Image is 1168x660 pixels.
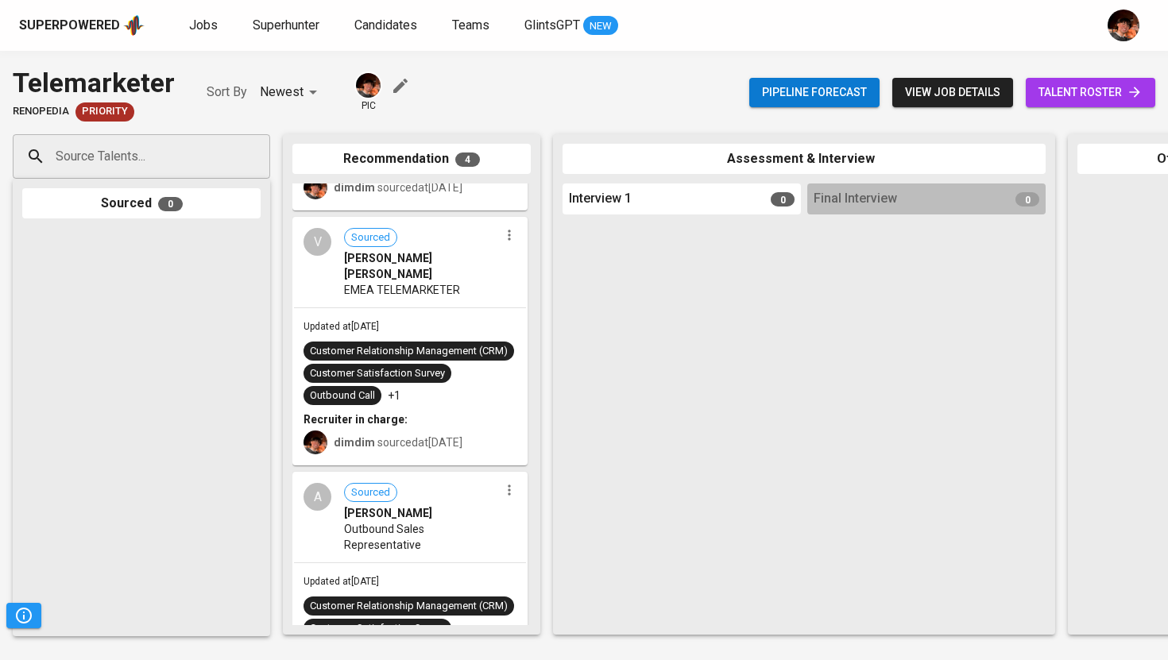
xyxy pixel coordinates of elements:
button: Pipeline Triggers [6,603,41,628]
span: EMEA TELEMARKETER [344,282,460,298]
span: NEW [583,18,618,34]
p: Sort By [207,83,247,102]
span: Superhunter [253,17,319,33]
div: Newest [260,78,323,107]
span: sourced at [DATE] [334,181,462,194]
p: Newest [260,83,304,102]
span: renopedia [13,104,69,119]
a: Teams [452,16,493,36]
div: A [304,483,331,511]
span: sourced at [DATE] [334,436,462,449]
span: Pipeline forecast [762,83,867,102]
a: Candidates [354,16,420,36]
a: Jobs [189,16,221,36]
div: pic [354,71,382,113]
img: app logo [123,14,145,37]
span: 4 [455,152,480,167]
b: dimdim [334,181,375,194]
div: Superpowered [19,17,120,35]
img: diemas@glints.com [304,176,327,199]
span: Outbound Sales Representative [344,521,499,553]
span: 0 [771,192,795,206]
span: [PERSON_NAME] [344,505,432,521]
span: talent roster [1038,83,1143,102]
span: 0 [158,197,183,211]
a: talent roster [1026,78,1155,107]
p: +1 [388,388,400,403]
span: Jobs [189,17,218,33]
img: diemas@glints.com [1108,10,1139,41]
span: GlintsGPT [524,17,580,33]
b: dimdim [334,436,375,449]
span: Sourced [345,230,396,245]
span: Sourced [345,485,396,500]
div: VSourced[PERSON_NAME] [PERSON_NAME]EMEA TELEMARKETERUpdated at[DATE]Customer Relationship Managem... [292,217,528,465]
div: Customer Satisfaction Survey [310,621,445,636]
div: Customer Relationship Management (CRM) [310,344,508,359]
span: Updated at [DATE] [304,321,379,332]
div: V [304,228,331,256]
span: Candidates [354,17,417,33]
b: Recruiter in charge: [304,413,408,426]
span: Teams [452,17,489,33]
span: Priority [75,104,134,119]
div: Customer Satisfaction Survey [310,366,445,381]
span: [PERSON_NAME] [PERSON_NAME] [344,250,499,282]
span: Final Interview [814,190,897,208]
div: Sourced [22,188,261,219]
div: Telemarketer [13,64,175,102]
img: diemas@glints.com [356,73,381,98]
img: diemas@glints.com [304,430,327,454]
div: Recommendation [292,144,531,175]
div: Assessment & Interview [563,144,1046,175]
button: Open [261,155,265,158]
span: Updated at [DATE] [304,576,379,587]
div: New Job received from Demand Team [75,102,134,122]
span: Interview 1 [569,190,632,208]
span: view job details [905,83,1000,102]
a: GlintsGPT NEW [524,16,618,36]
button: Pipeline forecast [749,78,880,107]
button: view job details [892,78,1013,107]
a: Superhunter [253,16,323,36]
span: 0 [1015,192,1039,206]
div: Outbound Call [310,388,375,403]
div: Customer Relationship Management (CRM) [310,599,508,614]
a: Superpoweredapp logo [19,14,145,37]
